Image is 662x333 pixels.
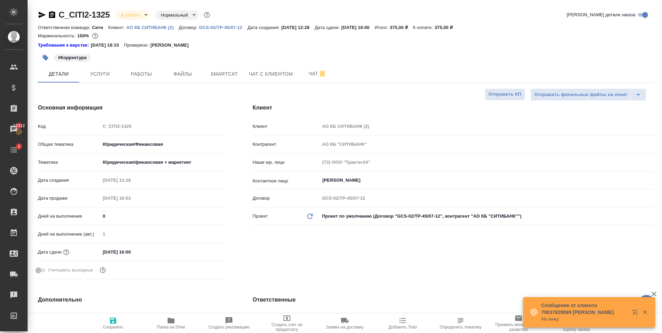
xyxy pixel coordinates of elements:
[124,42,151,49] p: Проверено:
[374,314,432,333] button: Добавить Todo
[42,70,75,78] span: Детали
[38,177,100,184] p: Дата создания
[316,314,374,333] button: Заявка на доставку
[100,175,161,185] input: Пустое поле
[434,25,458,30] p: 375,00 ₽
[38,104,225,112] h4: Основная информация
[115,10,150,20] div: В работе
[100,247,161,257] input: ✎ Введи что-нибудь
[320,157,654,167] input: Пустое поле
[38,123,100,130] p: Код
[2,141,26,159] a: 2
[651,180,652,181] button: Open
[91,42,124,49] p: [DATE] 18:15
[48,267,93,274] span: Учитывать выходные
[638,309,652,315] button: Закрыть
[440,325,481,330] span: Определить тематику
[253,104,654,112] h4: Клиент
[100,313,225,323] input: Пустое поле
[567,11,635,18] span: [PERSON_NAME] детали заказа
[100,193,161,203] input: Пустое поле
[253,178,320,184] p: Контактное лицо
[432,314,490,333] button: Определить тематику
[9,122,29,129] span: 13412
[253,123,320,130] p: Клиент
[490,314,548,333] button: Призвать менеджера по развитию
[100,211,225,221] input: ✎ Введи что-нибудь
[318,70,327,78] svg: Отписаться
[209,325,250,330] span: Создать рекламацию
[62,248,71,257] button: Если добавить услуги и заполнить их объемом, то дата рассчитается автоматически
[301,69,334,78] span: Чат
[100,229,225,239] input: Пустое поле
[103,325,123,330] span: Сохранить
[315,25,341,30] p: Дата сдачи:
[119,12,141,18] button: В работе
[534,91,627,99] span: Отправить финальные файлы на email
[38,11,46,19] button: Скопировать ссылку для ЯМессенджера
[38,249,62,256] p: Дата сдачи
[531,88,631,101] button: Отправить финальные файлы на email
[100,139,225,150] div: Юридическая/Финансовая
[320,193,654,203] input: Пустое поле
[125,70,158,78] span: Работы
[413,25,435,30] p: К оплате:
[199,25,247,30] p: GCS-02/TP-45/07-12
[108,25,126,30] p: Клиент:
[253,213,268,220] p: Проект
[2,121,26,138] a: 13412
[531,88,646,101] div: split button
[375,25,390,30] p: Итого:
[322,311,338,327] button: Добавить менеджера
[208,70,241,78] span: Smartcat
[100,156,225,168] div: Юридическая/финансовая + маркетинг
[253,195,320,202] p: Договор
[142,314,200,333] button: Папка на Drive
[150,42,194,49] p: [PERSON_NAME]
[38,159,100,166] p: Тематика
[390,25,413,30] p: 375,00 ₽
[262,322,312,332] span: Создать счет на предоплату
[199,24,247,30] a: GCS-02/TP-45/07-12
[92,25,108,30] p: Сити
[638,295,655,312] button: 🙏
[58,54,87,61] p: #Корректура
[326,325,363,330] span: Заявка на доставку
[258,314,316,333] button: Создать счет на предоплату
[59,10,110,19] a: C_CITI2-1325
[98,266,107,275] button: Выбери, если сб и вс нужно считать рабочими днями для выполнения заказа.
[38,33,77,38] p: Маржинальность:
[100,121,225,131] input: Пустое поле
[253,159,320,166] p: Наше юр. лицо
[541,302,628,316] p: Сообщение от клиента 79037829999 [PERSON_NAME]
[84,314,142,333] button: Сохранить
[541,316,628,323] p: Не вижу
[38,25,92,30] p: Ответственная команда:
[38,42,91,49] a: Требования к верстке:
[320,139,654,149] input: Пустое поле
[157,325,185,330] span: Папка на Drive
[159,12,190,18] button: Нормальный
[389,325,417,330] span: Добавить Todo
[77,33,91,38] p: 100%
[341,25,375,30] p: [DATE] 16:00
[83,70,117,78] span: Услуги
[320,210,654,222] div: Проект по умолчанию (Договор "GCS-02/TP-45/07-12", контрагент "АО КБ "СИТИБАНК"")
[156,10,198,20] div: В работе
[253,141,320,148] p: Контрагент
[126,24,179,30] a: АО КБ СИТИБАНК (2)
[91,31,100,40] button: 0.16 RUB;
[485,88,525,101] button: Отправить КП
[249,70,293,78] span: Чат с клиентом
[166,70,199,78] span: Файлы
[202,10,211,19] button: Доп статусы указывают на важность/срочность заказа
[13,143,24,150] span: 2
[281,25,315,30] p: [DATE] 12:28
[38,231,100,238] p: Дней на выполнение (авт.)
[48,11,56,19] button: Скопировать ссылку
[200,314,258,333] button: Создать рекламацию
[248,25,281,30] p: Дата создания:
[628,305,644,322] button: Открыть в новой вкладке
[38,195,100,202] p: Дата продажи
[489,91,521,98] span: Отправить КП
